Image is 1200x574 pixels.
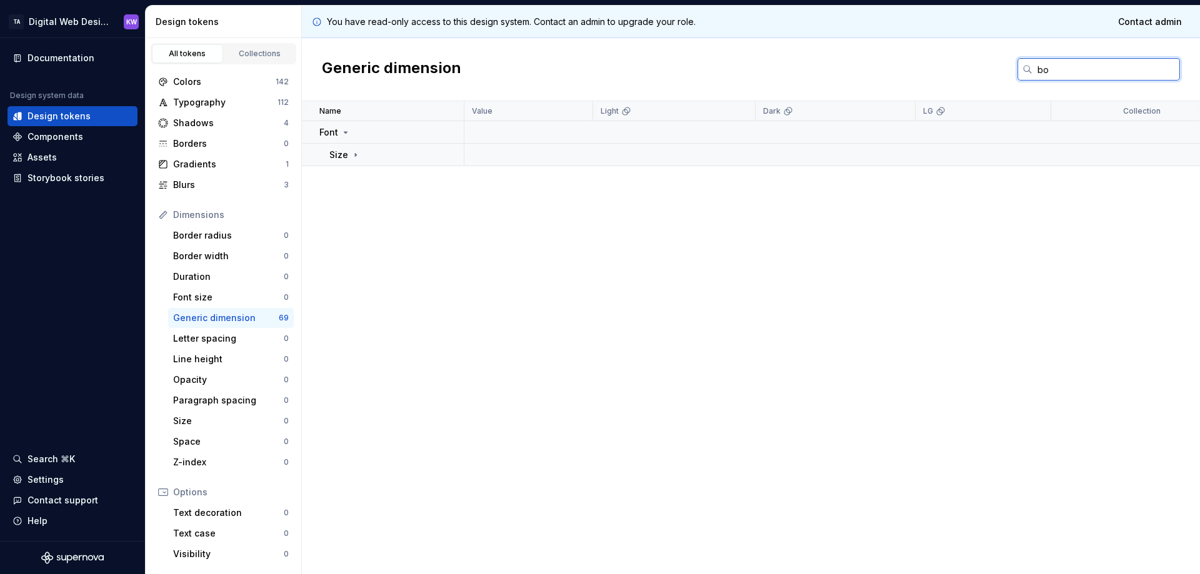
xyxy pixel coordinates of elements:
div: 0 [284,139,289,149]
div: Colors [173,76,276,88]
div: Design tokens [27,110,91,122]
div: Dimensions [173,209,289,221]
p: Value [472,106,492,116]
div: Design tokens [156,16,296,28]
div: Gradients [173,158,286,171]
div: 1 [286,159,289,169]
div: Opacity [173,374,284,386]
div: Digital Web Design [29,16,109,28]
div: Design system data [10,91,84,101]
div: Text decoration [173,507,284,519]
a: Letter spacing0 [168,329,294,349]
div: Search ⌘K [27,453,75,465]
div: KW [126,17,137,27]
a: Size0 [168,411,294,431]
button: Help [7,511,137,531]
div: 3 [284,180,289,190]
svg: Supernova Logo [41,552,104,564]
div: Settings [27,473,64,486]
div: 0 [284,395,289,405]
div: Border width [173,250,284,262]
div: 4 [284,118,289,128]
div: Visibility [173,548,284,560]
div: 142 [276,77,289,87]
div: Help [27,515,47,527]
a: Components [7,127,137,147]
div: Blurs [173,179,284,191]
a: Typography112 [153,92,294,112]
div: All tokens [156,49,219,59]
a: Design tokens [7,106,137,126]
button: Search ⌘K [7,449,137,469]
input: Search in tokens... [1032,58,1180,81]
div: Size [173,415,284,427]
div: Contact support [27,494,98,507]
a: Settings [7,470,137,490]
a: Font size0 [168,287,294,307]
a: Contact admin [1110,11,1190,33]
a: Z-index0 [168,452,294,472]
div: Border radius [173,229,284,242]
a: Space0 [168,432,294,452]
div: Documentation [27,52,94,64]
div: 112 [277,97,289,107]
div: 0 [284,375,289,385]
div: Line height [173,353,284,365]
p: Collection [1123,106,1161,116]
p: Name [319,106,341,116]
div: 0 [284,457,289,467]
a: Border width0 [168,246,294,266]
a: Paragraph spacing0 [168,390,294,410]
div: 0 [284,272,289,282]
p: You have read-only access to this design system. Contact an admin to upgrade your role. [327,16,696,28]
div: Space [173,435,284,448]
p: Light [601,106,619,116]
div: 0 [284,416,289,426]
a: Visibility0 [168,544,294,564]
p: Font [319,126,338,139]
a: Border radius0 [168,225,294,245]
div: 0 [284,251,289,261]
a: Blurs3 [153,175,294,195]
div: Font size [173,291,284,304]
p: Dark [763,106,781,116]
div: Assets [27,151,57,164]
a: Colors142 [153,72,294,92]
div: 0 [284,508,289,518]
div: Generic dimension [173,312,279,324]
div: 0 [284,528,289,538]
a: Gradients1 [153,154,294,174]
a: Text case0 [168,523,294,543]
div: Letter spacing [173,332,284,345]
button: Contact support [7,490,137,510]
a: Duration0 [168,267,294,287]
div: Z-index [173,456,284,468]
a: Assets [7,147,137,167]
div: Typography [173,96,277,109]
div: Text case [173,527,284,540]
div: 0 [284,334,289,344]
div: 0 [284,549,289,559]
p: Size [329,149,348,161]
div: Options [173,486,289,498]
div: 0 [284,292,289,302]
div: Components [27,131,83,143]
a: Borders0 [153,134,294,154]
div: 0 [284,230,289,240]
a: Opacity0 [168,370,294,390]
div: Collections [229,49,291,59]
div: Paragraph spacing [173,394,284,407]
div: 69 [279,313,289,323]
a: Generic dimension69 [168,308,294,328]
button: TADigital Web DesignKW [2,8,142,35]
a: Text decoration0 [168,503,294,523]
a: Storybook stories [7,168,137,188]
h2: Generic dimension [322,58,461,81]
a: Shadows4 [153,113,294,133]
span: Contact admin [1118,16,1182,28]
div: 0 [284,437,289,447]
a: Line height0 [168,349,294,369]
div: 0 [284,354,289,364]
div: Duration [173,270,284,283]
